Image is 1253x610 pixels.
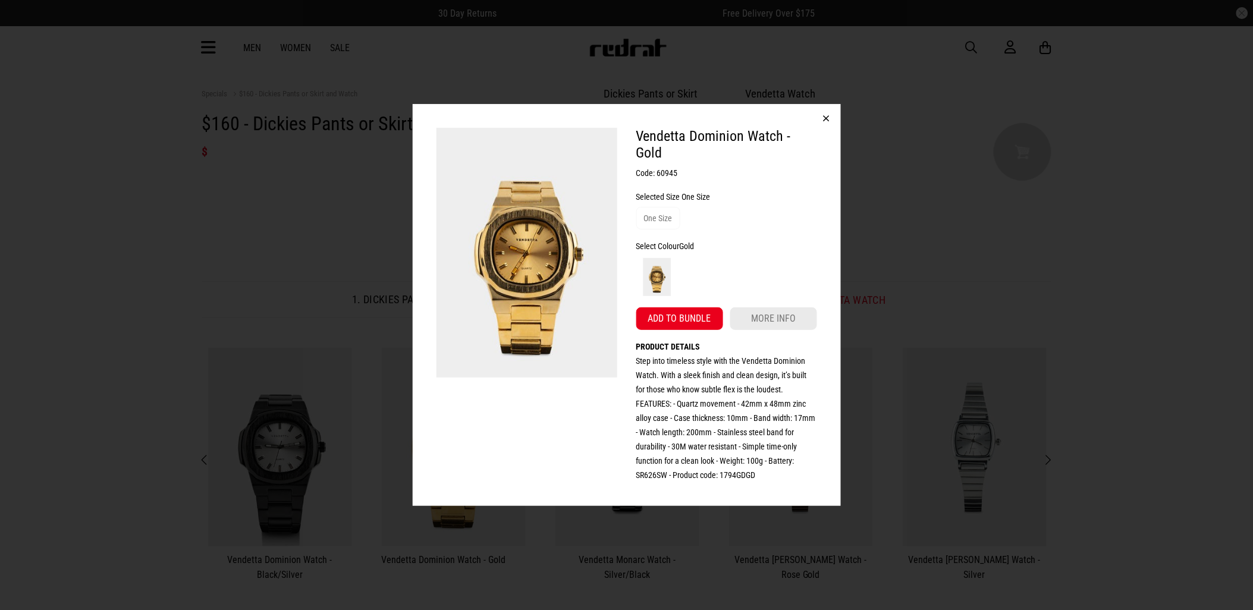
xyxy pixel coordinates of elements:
[10,5,45,40] button: Open LiveChat chat widget
[638,258,676,296] img: Gold
[730,307,817,330] a: More info
[644,211,673,225] div: One Size
[436,128,617,378] img: Vendetta Dominion Watch - Gold in Gold
[636,190,817,204] div: Selected Size
[636,166,817,180] h3: Code: 60945
[636,239,817,253] div: Select Colour
[682,192,711,202] span: One Size
[636,339,817,354] h4: Product details
[636,307,723,330] button: Add to bundle
[636,128,817,161] h2: Vendetta Dominion Watch - Gold
[636,354,817,482] p: Step into timeless style with the Vendetta Dominion Watch. With a sleek finish and clean design, ...
[680,241,695,251] span: Gold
